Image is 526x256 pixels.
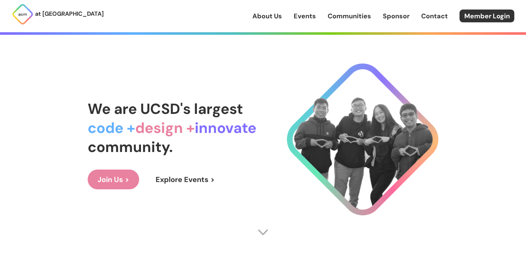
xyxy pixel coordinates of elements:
[258,227,268,238] img: Scroll Arrow
[88,118,135,137] span: code +
[287,63,438,215] img: Cool Logo
[195,118,256,137] span: innovate
[383,11,409,21] a: Sponsor
[328,11,371,21] a: Communities
[252,11,282,21] a: About Us
[12,3,104,25] a: at [GEOGRAPHIC_DATA]
[135,118,195,137] span: design +
[460,10,514,22] a: Member Login
[146,170,225,189] a: Explore Events >
[12,3,34,25] img: ACM Logo
[88,99,243,118] span: We are UCSD's largest
[88,170,139,189] a: Join Us >
[294,11,316,21] a: Events
[421,11,448,21] a: Contact
[35,9,104,19] p: at [GEOGRAPHIC_DATA]
[88,137,173,156] span: community.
